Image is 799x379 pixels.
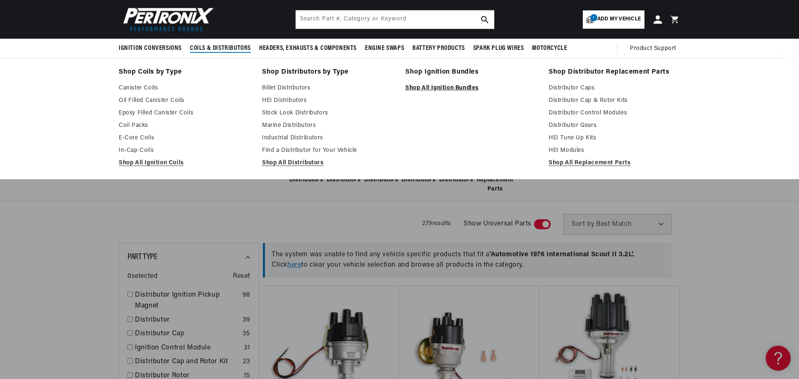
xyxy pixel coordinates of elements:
[549,146,680,156] a: HEI Modules
[242,315,250,326] div: 39
[408,39,469,58] summary: Battery Products
[119,146,250,156] a: In-Cap Coils
[135,343,240,354] a: Ignition Control Module
[412,44,465,53] span: Battery Products
[135,329,239,339] a: Distributor Cap
[630,44,676,53] span: Product Support
[119,121,250,131] a: Coil Packs
[135,357,240,367] a: Distributor Cap and Rotor Kit
[262,146,394,156] a: Find a Distributor for Your Vehicle
[242,290,250,301] div: 98
[119,44,182,53] span: Ignition Conversions
[473,44,524,53] span: Spark Plug Wires
[532,44,567,53] span: Motorcycle
[119,5,215,34] img: Pertronix
[549,96,680,106] a: Distributor Cap & Rotor Kits
[186,39,255,58] summary: Coils & Distributors
[242,329,250,339] div: 35
[590,14,597,21] span: 1
[262,83,394,93] a: Billet Distributors
[263,243,672,277] div: The system was unable to find any vehicle specific products that fit a Click to clear your vehicl...
[119,83,250,93] a: Canister Coils
[119,108,250,118] a: Epoxy Filled Canister Coils
[583,10,644,29] a: 1Add my vehicle
[255,39,361,58] summary: Headers, Exhausts & Components
[549,121,680,131] a: Distributor Gears
[597,15,641,23] span: Add my vehicle
[489,251,634,258] span: ' Automotive 1976 International Scout II 3.2L '.
[549,133,680,143] a: HEI Tune Up Kits
[119,39,186,58] summary: Ignition Conversions
[135,315,239,326] a: Distributor
[563,214,672,235] select: Sort by
[549,83,680,93] a: Distributor Caps
[190,44,251,53] span: Coils & Distributors
[127,253,157,261] span: Part Type
[287,262,301,268] a: here
[262,133,394,143] a: Industrial Distributors
[119,67,250,78] a: Shop Coils by Type
[476,10,494,29] button: search button
[630,39,680,59] summary: Product Support
[119,96,250,106] a: Oil Filled Canister Coils
[477,166,514,194] span: Distributor Replacement Parts
[262,158,394,168] a: Shop All Distributors
[259,44,357,53] span: Headers, Exhausts & Components
[262,108,394,118] a: Stock Look Distributors
[405,83,537,93] a: Shop All Ignition Bundles
[135,290,239,311] a: Distributor Ignition Pickup Magnet
[528,39,571,58] summary: Motorcycle
[422,220,451,227] span: 279 results
[296,10,494,29] input: Search Part #, Category or Keyword
[365,44,404,53] span: Engine Swaps
[243,357,250,367] div: 23
[549,67,680,78] a: Shop Distributor Replacement Parts
[262,121,394,131] a: Marine Distributors
[549,108,680,118] a: Distributor Control Modules
[233,271,250,282] span: Reset
[262,67,394,78] a: Shop Distributors by Type
[361,39,408,58] summary: Engine Swaps
[127,271,157,282] span: 0 selected
[119,133,250,143] a: E-Core Coils
[244,343,250,354] div: 31
[405,67,537,78] a: Shop Ignition Bundles
[464,219,532,230] span: Show Universal Parts
[572,221,594,228] span: Sort by
[549,158,680,168] a: Shop All Replacement Parts
[262,96,394,106] a: HEI Distributors
[469,39,528,58] summary: Spark Plug Wires
[119,158,250,168] a: Shop All Ignition Coils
